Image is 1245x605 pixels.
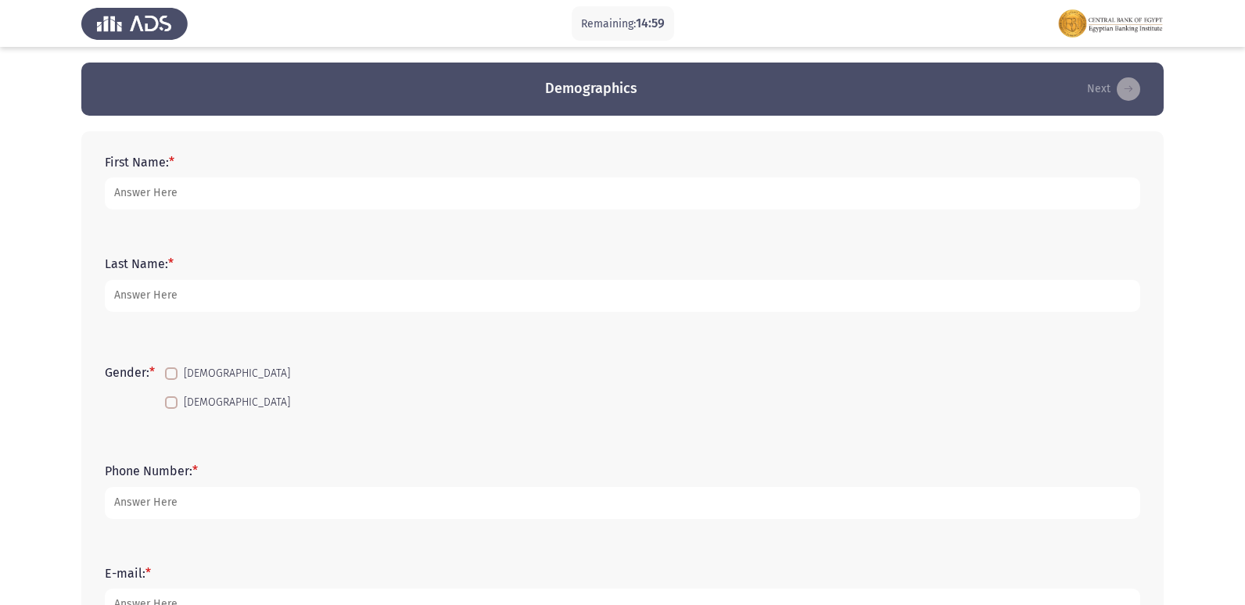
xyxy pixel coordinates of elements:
[105,566,151,581] label: E-mail:
[184,393,290,412] span: [DEMOGRAPHIC_DATA]
[184,364,290,383] span: [DEMOGRAPHIC_DATA]
[105,280,1140,312] input: add answer text
[105,365,155,380] label: Gender:
[81,2,188,45] img: Assess Talent Management logo
[1082,77,1145,102] button: load next page
[1057,2,1164,45] img: Assessment logo of FOCUS Assessment 3 Modules EN
[545,79,637,98] h3: Demographics
[636,16,665,30] span: 14:59
[105,155,174,170] label: First Name:
[105,464,198,478] label: Phone Number:
[105,256,174,271] label: Last Name:
[105,177,1140,209] input: add answer text
[105,487,1140,519] input: add answer text
[581,14,665,34] p: Remaining:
